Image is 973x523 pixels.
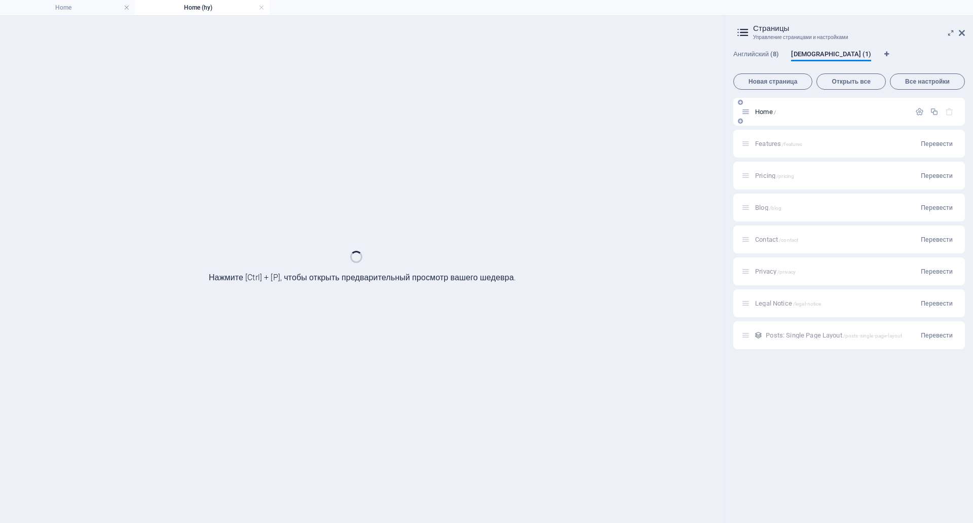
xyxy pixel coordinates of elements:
div: Стартовую страницу нельзя удалить [945,107,954,116]
span: Все настройки [894,79,960,85]
button: Перевести [917,168,957,184]
span: Перевести [921,172,953,180]
button: Перевести [917,327,957,344]
h3: Управление страницами и настройками [753,33,945,42]
button: Перевести [917,295,957,312]
div: Копировать [930,107,939,116]
button: Перевести [917,200,957,216]
span: Перевести [921,268,953,276]
span: Перевести [921,236,953,244]
button: Все настройки [890,73,965,90]
span: [DEMOGRAPHIC_DATA] (1) [791,48,871,62]
span: Перевести [921,204,953,212]
button: Открыть все [816,73,885,90]
h2: Страницы [753,24,965,33]
span: / [774,109,776,115]
div: Языковые вкладки [733,50,965,69]
button: Перевести [917,264,957,280]
div: Настройки [915,107,924,116]
button: Новая страница [733,73,812,90]
span: Английский (8) [733,48,779,62]
h4: Home (hy) [135,2,270,13]
span: Перевести [921,140,953,148]
span: Home [755,108,776,116]
span: Открыть все [821,79,881,85]
span: Перевести [921,300,953,308]
button: Перевести [917,232,957,248]
span: Новая страница [738,79,808,85]
span: Перевести [921,331,953,340]
div: Home/ [752,108,910,115]
button: Перевести [917,136,957,152]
